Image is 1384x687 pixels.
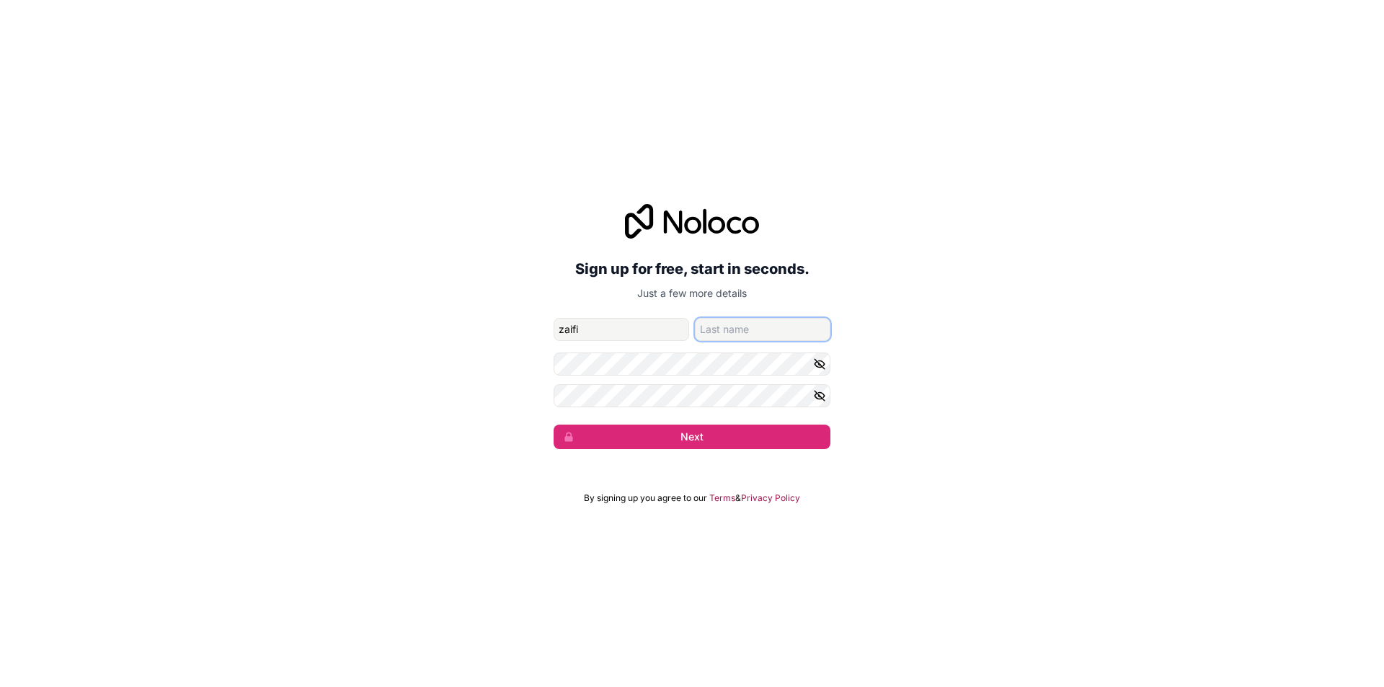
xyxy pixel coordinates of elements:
[709,492,735,504] a: Terms
[554,384,830,407] input: Confirm password
[554,425,830,449] button: Next
[554,256,830,282] h2: Sign up for free, start in seconds.
[741,492,800,504] a: Privacy Policy
[584,492,707,504] span: By signing up you agree to our
[554,318,689,341] input: given-name
[735,492,741,504] span: &
[554,286,830,301] p: Just a few more details
[554,353,830,376] input: Password
[695,318,830,341] input: family-name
